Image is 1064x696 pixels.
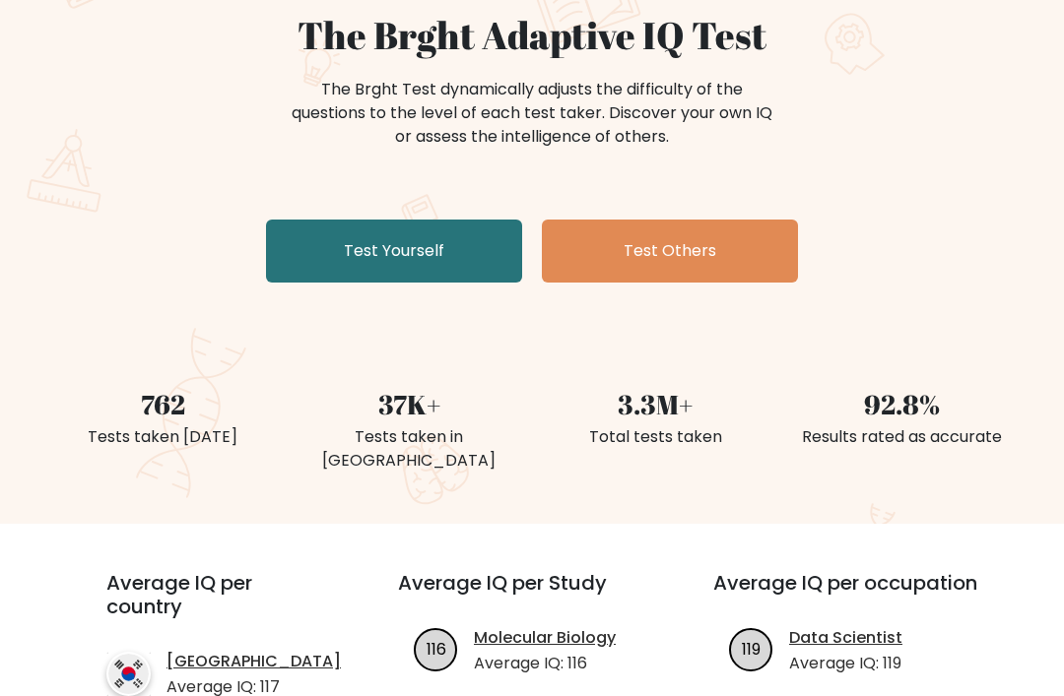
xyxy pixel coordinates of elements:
div: 92.8% [790,385,1013,425]
a: Data Scientist [789,626,902,650]
p: Average IQ: 119 [789,652,902,675]
a: Molecular Biology [474,626,616,650]
h1: The Brght Adaptive IQ Test [51,13,1013,58]
h3: Average IQ per occupation [713,571,981,618]
a: [GEOGRAPHIC_DATA] [166,650,341,673]
div: 3.3M+ [544,385,766,425]
div: 762 [51,385,274,425]
img: country [106,652,151,696]
div: Results rated as accurate [790,425,1013,449]
p: Average IQ: 116 [474,652,616,675]
div: Tests taken in [GEOGRAPHIC_DATA] [298,425,520,473]
a: Test Others [542,220,798,283]
div: Tests taken [DATE] [51,425,274,449]
text: 119 [742,638,761,661]
a: Test Yourself [266,220,522,283]
div: Total tests taken [544,425,766,449]
h3: Average IQ per Study [398,571,666,618]
div: The Brght Test dynamically adjusts the difficulty of the questions to the level of each test take... [286,78,778,149]
h3: Average IQ per country [106,571,327,642]
div: 37K+ [298,385,520,425]
text: 116 [426,638,445,661]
